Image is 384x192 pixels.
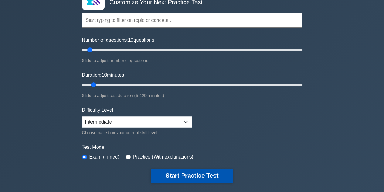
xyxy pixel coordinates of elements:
label: Number of questions: questions [82,37,154,44]
input: Start typing to filter on topic or concept... [82,13,302,28]
span: 10 [128,37,134,43]
label: Test Mode [82,144,302,151]
div: Choose based on your current skill level [82,129,192,136]
label: Duration: minutes [82,72,124,79]
label: Difficulty Level [82,106,113,114]
label: Practice (With explanations) [133,153,193,161]
span: 10 [101,72,107,78]
div: Slide to adjust test duration (5-120 minutes) [82,92,302,99]
div: Slide to adjust number of questions [82,57,302,64]
label: Exam (Timed) [89,153,120,161]
button: Start Practice Test [151,169,233,183]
